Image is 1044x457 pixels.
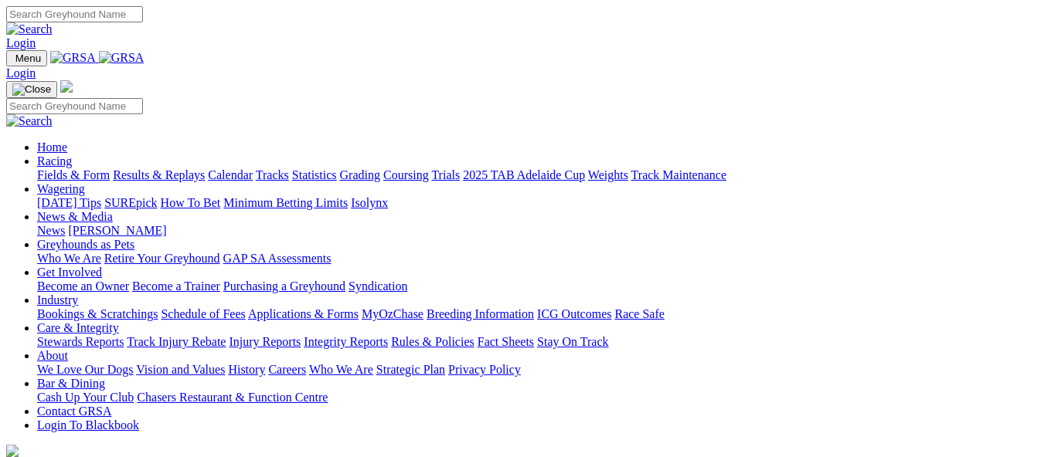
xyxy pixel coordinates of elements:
[309,363,373,376] a: Who We Are
[37,210,113,223] a: News & Media
[68,224,166,237] a: [PERSON_NAME]
[37,168,1038,182] div: Racing
[15,52,41,64] span: Menu
[448,363,521,376] a: Privacy Policy
[37,405,111,418] a: Contact GRSA
[37,182,85,195] a: Wagering
[256,168,289,181] a: Tracks
[37,252,101,265] a: Who We Are
[340,168,380,181] a: Grading
[431,168,460,181] a: Trials
[37,196,1038,210] div: Wagering
[6,98,143,114] input: Search
[127,335,226,348] a: Track Injury Rebate
[132,279,220,293] a: Become a Trainer
[37,279,1038,293] div: Get Involved
[161,196,221,209] a: How To Bet
[6,22,53,36] img: Search
[136,363,225,376] a: Vision and Values
[37,307,1038,321] div: Industry
[99,51,145,65] img: GRSA
[292,168,337,181] a: Statistics
[37,335,1038,349] div: Care & Integrity
[37,391,134,404] a: Cash Up Your Club
[6,36,36,49] a: Login
[37,224,65,237] a: News
[427,307,534,320] a: Breeding Information
[304,335,388,348] a: Integrity Reports
[588,168,628,181] a: Weights
[6,6,143,22] input: Search
[104,252,220,265] a: Retire Your Greyhound
[12,83,51,96] img: Close
[463,168,585,181] a: 2025 TAB Adelaide Cup
[37,140,67,154] a: Home
[631,168,726,181] a: Track Maintenance
[104,196,157,209] a: SUREpick
[6,50,47,66] button: Toggle navigation
[614,307,664,320] a: Race Safe
[383,168,429,181] a: Coursing
[37,196,101,209] a: [DATE] Tips
[37,335,124,348] a: Stewards Reports
[37,391,1038,405] div: Bar & Dining
[248,307,359,320] a: Applications & Forms
[208,168,253,181] a: Calendar
[6,445,19,457] img: logo-grsa-white.png
[223,279,345,293] a: Purchasing a Greyhound
[113,168,205,181] a: Results & Replays
[50,51,96,65] img: GRSA
[537,307,611,320] a: ICG Outcomes
[351,196,388,209] a: Isolynx
[537,335,608,348] a: Stay On Track
[37,238,134,251] a: Greyhounds as Pets
[376,363,445,376] a: Strategic Plan
[37,321,119,334] a: Care & Integrity
[37,168,110,181] a: Fields & Form
[60,80,73,93] img: logo-grsa-white.png
[37,252,1038,266] div: Greyhounds as Pets
[223,252,332,265] a: GAP SA Assessments
[37,349,68,362] a: About
[229,335,301,348] a: Injury Reports
[37,418,139,432] a: Login To Blackbook
[6,81,57,98] button: Toggle navigation
[37,293,78,306] a: Industry
[362,307,423,320] a: MyOzChase
[268,363,306,376] a: Careers
[391,335,474,348] a: Rules & Policies
[37,154,72,168] a: Racing
[223,196,348,209] a: Minimum Betting Limits
[6,66,36,80] a: Login
[37,363,1038,377] div: About
[37,307,158,320] a: Bookings & Scratchings
[161,307,245,320] a: Schedule of Fees
[478,335,534,348] a: Fact Sheets
[37,224,1038,238] div: News & Media
[37,266,102,279] a: Get Involved
[37,363,133,376] a: We Love Our Dogs
[349,279,407,293] a: Syndication
[228,363,265,376] a: History
[37,279,129,293] a: Become an Owner
[6,114,53,128] img: Search
[37,377,105,390] a: Bar & Dining
[137,391,328,404] a: Chasers Restaurant & Function Centre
